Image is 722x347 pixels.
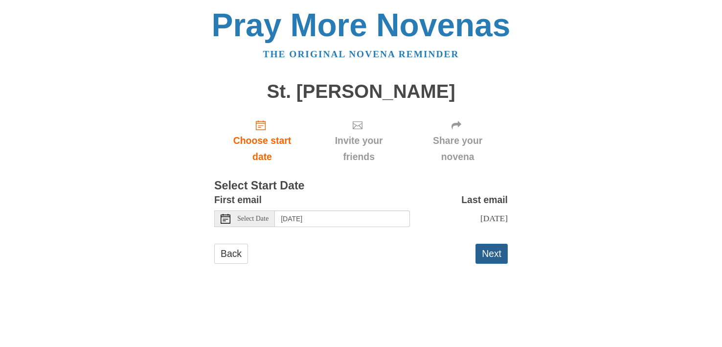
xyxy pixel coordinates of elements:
[214,112,310,170] a: Choose start date
[224,133,300,165] span: Choose start date
[214,244,248,264] a: Back
[461,192,508,208] label: Last email
[214,81,508,102] h1: St. [PERSON_NAME]
[320,133,398,165] span: Invite your friends
[263,49,459,59] a: The original novena reminder
[214,192,262,208] label: First email
[237,215,269,222] span: Select Date
[480,213,508,223] span: [DATE]
[475,244,508,264] button: Next
[407,112,508,170] div: Click "Next" to confirm your start date first.
[417,133,498,165] span: Share your novena
[214,180,508,192] h3: Select Start Date
[212,7,511,43] a: Pray More Novenas
[310,112,407,170] div: Click "Next" to confirm your start date first.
